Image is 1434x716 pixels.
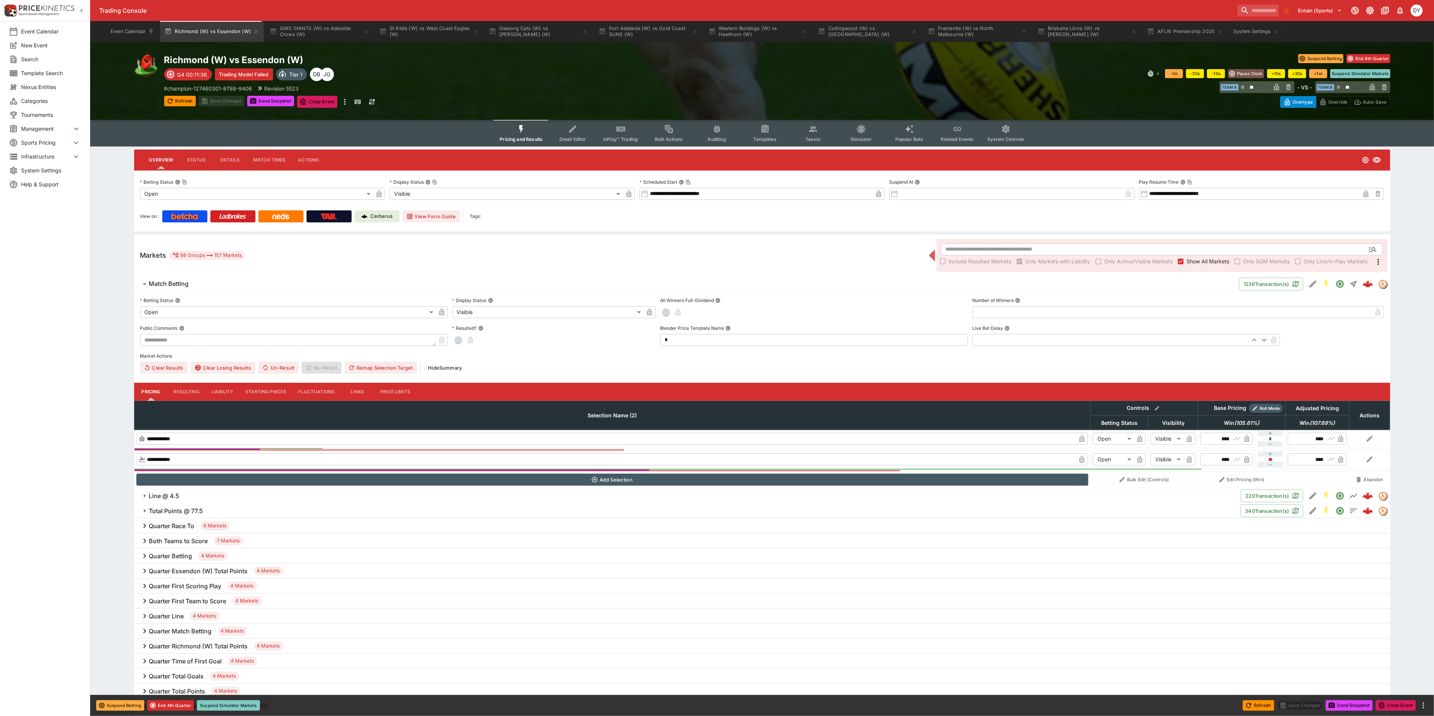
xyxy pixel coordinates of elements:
button: Suspend At [915,180,920,185]
span: Team A [1221,84,1239,91]
img: Neds [272,213,289,219]
span: Win(105.61%) [1216,418,1268,427]
h6: Match Betting [149,280,189,288]
button: Bulk edit [1152,403,1162,413]
span: 4 Markets [228,582,257,590]
button: Blender Price Template Name [725,326,731,331]
span: Only SGM Markets [1244,257,1290,265]
button: Suspend Simulator Markets [197,700,260,711]
button: End 4th Quarter [1346,54,1390,63]
button: +1m [1309,69,1327,78]
span: Pricing and Results [500,136,542,142]
button: Betting StatusCopy To Clipboard [175,180,180,185]
div: Show/hide Price Roll mode configuration. [1249,404,1283,413]
div: tradingmodel [1378,506,1387,515]
a: 348e6eba-6db7-4aaa-97c3-80b3295357bf [1360,488,1375,503]
span: Roll Mode [1257,405,1283,412]
button: Select Tenant [1294,5,1347,17]
button: Send Snapshot [247,96,294,106]
h6: Line @ 4.5 [149,492,180,500]
span: Win(107.69%) [1292,418,1343,427]
button: more [340,96,349,108]
button: Override [1316,96,1351,108]
button: Number of Winners [1015,298,1020,303]
button: Total Points @ 77.5 [134,503,1241,518]
span: Detail Editor [559,136,586,142]
button: 220Transaction(s) [1241,489,1303,502]
button: Copy To Clipboard [686,180,691,185]
span: New Event [21,41,81,49]
button: Remap Selection Target [345,362,417,374]
span: Only Live/In-Play Markets [1304,257,1368,265]
img: australian_rules.png [134,54,158,78]
h2: Copy To Clipboard [164,54,777,66]
img: tradingmodel [1379,280,1387,288]
p: Public Comments [140,325,178,331]
h6: Quarter Total Goals [149,672,204,680]
button: SGM Enabled [1320,277,1333,291]
button: Bulk Edit (Controls) [1093,474,1196,486]
span: Auditing [708,136,726,142]
button: Copy To Clipboard [1187,180,1192,185]
p: Override [1328,98,1348,106]
button: Line @ 4.5 [134,488,1241,503]
span: 4 Markets [210,672,239,680]
button: +10s [1267,69,1285,78]
span: Show All Markets [1187,257,1230,265]
button: Western Bulldogs (W) vs Hawthorn (W) [704,21,812,42]
button: Collingwood (W) vs [GEOGRAPHIC_DATA] (W) [814,21,922,42]
button: Event Calendar [106,21,159,42]
img: TabNZ [321,213,337,219]
button: 340Transaction(s) [1241,505,1303,517]
button: Edit Detail [1306,277,1320,291]
button: SGM Enabled [1320,504,1333,518]
div: Base Pricing [1211,403,1249,413]
button: Match Betting [134,276,1239,292]
button: Refresh [164,96,196,106]
button: Open [1333,489,1347,503]
span: 4 Markets [218,627,247,635]
button: Open [1366,243,1380,256]
p: Betting Status [140,297,174,304]
p: Number of Winners [972,297,1014,304]
div: tradingmodel [1378,279,1387,289]
span: Only Markets with Liability [1026,257,1091,265]
button: System Settings [1229,21,1283,42]
span: 4 Markets [233,597,262,605]
button: Play Resume TimeCopy To Clipboard [1180,180,1186,185]
img: PriceKinetics [19,5,74,11]
img: PriceKinetics Logo [2,3,17,18]
button: Clear Results [140,362,188,374]
em: ( 105.61 %) [1234,418,1259,427]
label: Tags: [470,210,481,222]
button: Overtype [1280,96,1316,108]
button: Un-Result [258,362,299,374]
img: logo-cerberus--red.svg [1363,279,1373,289]
button: Toggle light/dark mode [1363,4,1377,17]
div: James Gordon [320,68,334,81]
h6: Quarter Match Betting [149,627,212,635]
button: Live Bet Delay [1005,326,1010,331]
h6: Quarter First Team to Score [149,597,227,605]
svg: Open [1362,156,1369,164]
button: Open [1333,504,1347,518]
p: Display Status [452,297,487,304]
em: ( 107.69 %) [1310,418,1335,427]
button: Notifications [1393,4,1407,17]
h6: - VS - [1298,83,1312,91]
p: Cerberus [370,213,393,220]
button: Documentation [1378,4,1392,17]
button: -30s [1186,69,1204,78]
button: Close Event [297,96,337,108]
span: Infrastructure [21,153,72,160]
p: All Winners Full-Dividend [660,297,714,304]
span: Search [21,55,81,63]
button: Brisbane Lions (W) vs [PERSON_NAME] (W) [1033,21,1141,42]
span: Visibility [1154,418,1193,427]
button: Send Snapshot [1326,700,1373,711]
span: Popular Bets [895,136,923,142]
svg: More [1374,257,1383,266]
svg: Clock Controls [1147,70,1154,77]
img: Sportsbook Management [19,12,59,16]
